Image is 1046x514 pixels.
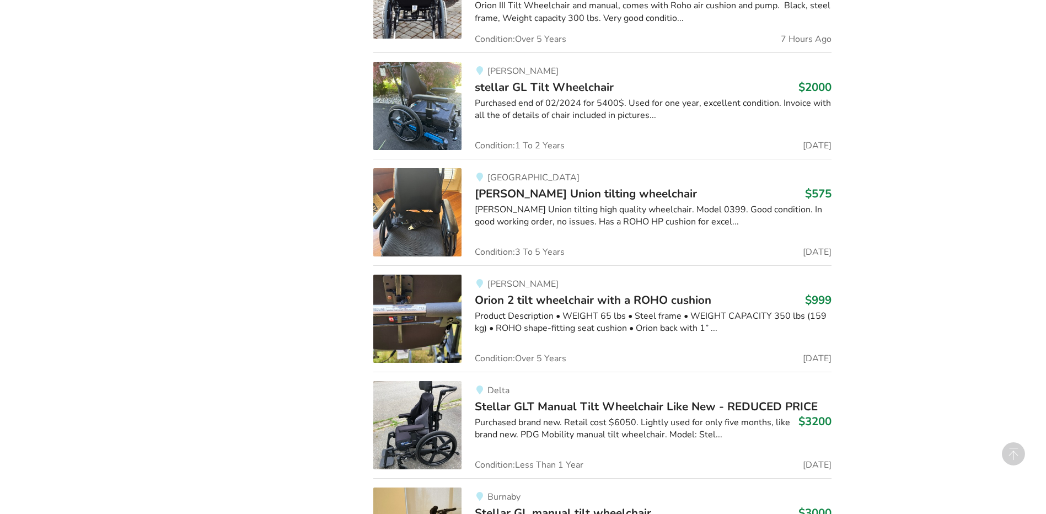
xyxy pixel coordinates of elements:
span: Condition: Over 5 Years [475,35,566,44]
span: stellar GL Tilt Wheelchair [475,79,614,95]
h3: $999 [805,293,832,307]
a: mobility-jay union tilting wheelchair[GEOGRAPHIC_DATA][PERSON_NAME] Union tilting wheelchair$575[... [373,159,832,265]
span: Condition: 1 To 2 Years [475,141,565,150]
img: mobility-orion 2 tilt wheelchair with a roho cushion [373,275,462,363]
a: mobility-stellar glt manual tilt wheelchair like new - reduced priceDeltaStellar GLT Manual Tilt ... [373,372,832,478]
h3: $3200 [798,414,832,429]
div: [PERSON_NAME] Union tilting high quality wheelchair. Model 0399. Good condition. In good working ... [475,204,832,229]
div: Product Description • WEIGHT 65 lbs • Steel frame • WEIGHT CAPACITY 350 lbs (159 kg) • ROHO shape... [475,310,832,335]
span: [DATE] [803,141,832,150]
span: Condition: Less Than 1 Year [475,461,583,469]
span: [PERSON_NAME] [487,65,559,77]
div: Purchased end of 02/2024 for 5400$. Used for one year, excellent condition. Invoice with all the ... [475,97,832,122]
span: [PERSON_NAME] Union tilting wheelchair [475,186,697,201]
span: Condition: 3 To 5 Years [475,248,565,256]
h3: $575 [805,186,832,201]
span: Stellar GLT Manual Tilt Wheelchair Like New - REDUCED PRICE [475,399,818,414]
span: [DATE] [803,461,832,469]
img: mobility-stellar gl tilt wheelchair [373,62,462,150]
span: 7 Hours Ago [781,35,832,44]
a: mobility-stellar gl tilt wheelchair [PERSON_NAME]stellar GL Tilt Wheelchair$2000Purchased end of ... [373,52,832,159]
span: Burnaby [487,491,521,503]
a: mobility-orion 2 tilt wheelchair with a roho cushion[PERSON_NAME]Orion 2 tilt wheelchair with a R... [373,265,832,372]
div: Purchased brand new. Retail cost $6050. Lightly used for only five months, like brand new. PDG Mo... [475,416,832,442]
img: mobility-jay union tilting wheelchair [373,168,462,256]
h3: $2000 [798,80,832,94]
img: mobility-stellar glt manual tilt wheelchair like new - reduced price [373,381,462,469]
span: [DATE] [803,248,832,256]
span: Condition: Over 5 Years [475,354,566,363]
span: Orion 2 tilt wheelchair with a ROHO cushion [475,292,711,308]
span: [GEOGRAPHIC_DATA] [487,172,580,184]
span: Delta [487,384,509,397]
span: [PERSON_NAME] [487,278,559,290]
span: [DATE] [803,354,832,363]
